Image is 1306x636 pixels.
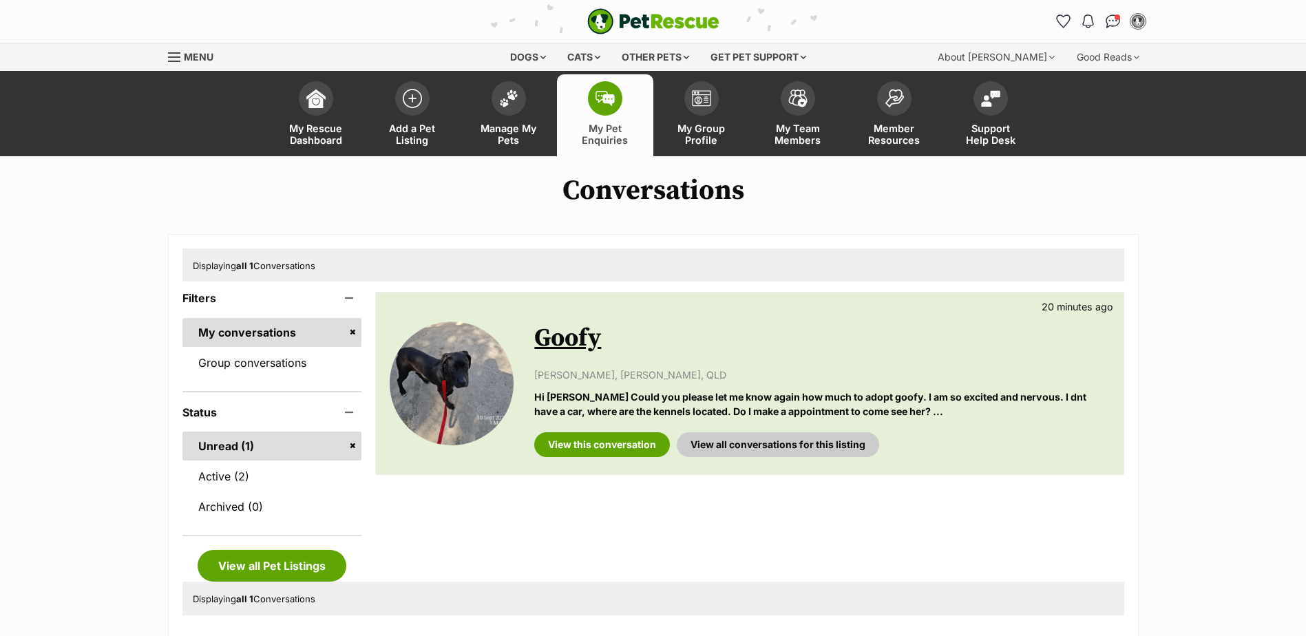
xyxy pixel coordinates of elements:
[182,318,362,347] a: My conversations
[193,593,315,604] span: Displaying Conversations
[182,432,362,460] a: Unread (1)
[928,43,1064,71] div: About [PERSON_NAME]
[182,406,362,418] header: Status
[534,368,1109,382] p: [PERSON_NAME], [PERSON_NAME], QLD
[182,292,362,304] header: Filters
[574,123,636,146] span: My Pet Enquiries
[461,74,557,156] a: Manage My Pets
[1127,10,1149,32] button: My account
[701,43,816,71] div: Get pet support
[381,123,443,146] span: Add a Pet Listing
[1053,10,1149,32] ul: Account quick links
[1082,14,1093,28] img: notifications-46538b983faf8c2785f20acdc204bb7945ddae34d4c08c2a6579f10ce5e182be.svg
[692,90,711,107] img: group-profile-icon-3fa3cf56718a62981997c0bc7e787c4b2cf8bcc04b72c1350f741eb67cf2f40e.svg
[168,43,223,68] a: Menu
[1106,14,1120,28] img: chat-41dd97257d64d25036548639549fe6c8038ab92f7586957e7f3b1b290dea8141.svg
[1067,43,1149,71] div: Good Reads
[184,51,213,63] span: Menu
[306,89,326,108] img: dashboard-icon-eb2f2d2d3e046f16d808141f083e7271f6b2e854fb5c12c21221c1fb7104beca.svg
[1053,10,1075,32] a: Favourites
[1131,14,1145,28] img: Barry Wellington profile pic
[885,89,904,107] img: member-resources-icon-8e73f808a243e03378d46382f2149f9095a855e16c252ad45f914b54edf8863c.svg
[981,90,1000,107] img: help-desk-icon-fdf02630f3aa405de69fd3d07c3f3aa587a6932b1a1747fa1d2bba05be0121f9.svg
[767,123,829,146] span: My Team Members
[1077,10,1099,32] button: Notifications
[193,260,315,271] span: Displaying Conversations
[182,348,362,377] a: Group conversations
[499,89,518,107] img: manage-my-pets-icon-02211641906a0b7f246fdf0571729dbe1e7629f14944591b6c1af311fb30b64b.svg
[364,74,461,156] a: Add a Pet Listing
[268,74,364,156] a: My Rescue Dashboard
[236,260,253,271] strong: all 1
[788,89,808,107] img: team-members-icon-5396bd8760b3fe7c0b43da4ab00e1e3bb1a5d9ba89233759b79545d2d3fc5d0d.svg
[587,8,719,34] a: PetRescue
[677,432,879,457] a: View all conversations for this listing
[182,492,362,521] a: Archived (0)
[534,390,1109,419] p: Hi [PERSON_NAME] Could you please let me know again how much to adopt goofy. I am so excited and ...
[534,323,601,354] a: Goofy
[596,91,615,106] img: pet-enquiries-icon-7e3ad2cf08bfb03b45e93fb7055b45f3efa6380592205ae92323e6603595dc1f.svg
[198,550,346,582] a: View all Pet Listings
[403,89,422,108] img: add-pet-listing-icon-0afa8454b4691262ce3f59096e99ab1cd57d4a30225e0717b998d2c9b9846f56.svg
[612,43,699,71] div: Other pets
[558,43,610,71] div: Cats
[863,123,925,146] span: Member Resources
[236,593,253,604] strong: all 1
[557,74,653,156] a: My Pet Enquiries
[1042,299,1113,314] p: 20 minutes ago
[501,43,556,71] div: Dogs
[182,462,362,491] a: Active (2)
[846,74,942,156] a: Member Resources
[942,74,1039,156] a: Support Help Desk
[390,321,514,445] img: Goofy
[478,123,540,146] span: Manage My Pets
[534,432,670,457] a: View this conversation
[671,123,733,146] span: My Group Profile
[587,8,719,34] img: logo-e224e6f780fb5917bec1dbf3a21bbac754714ae5b6737aabdf751b685950b380.svg
[1102,10,1124,32] a: Conversations
[285,123,347,146] span: My Rescue Dashboard
[653,74,750,156] a: My Group Profile
[960,123,1022,146] span: Support Help Desk
[750,74,846,156] a: My Team Members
